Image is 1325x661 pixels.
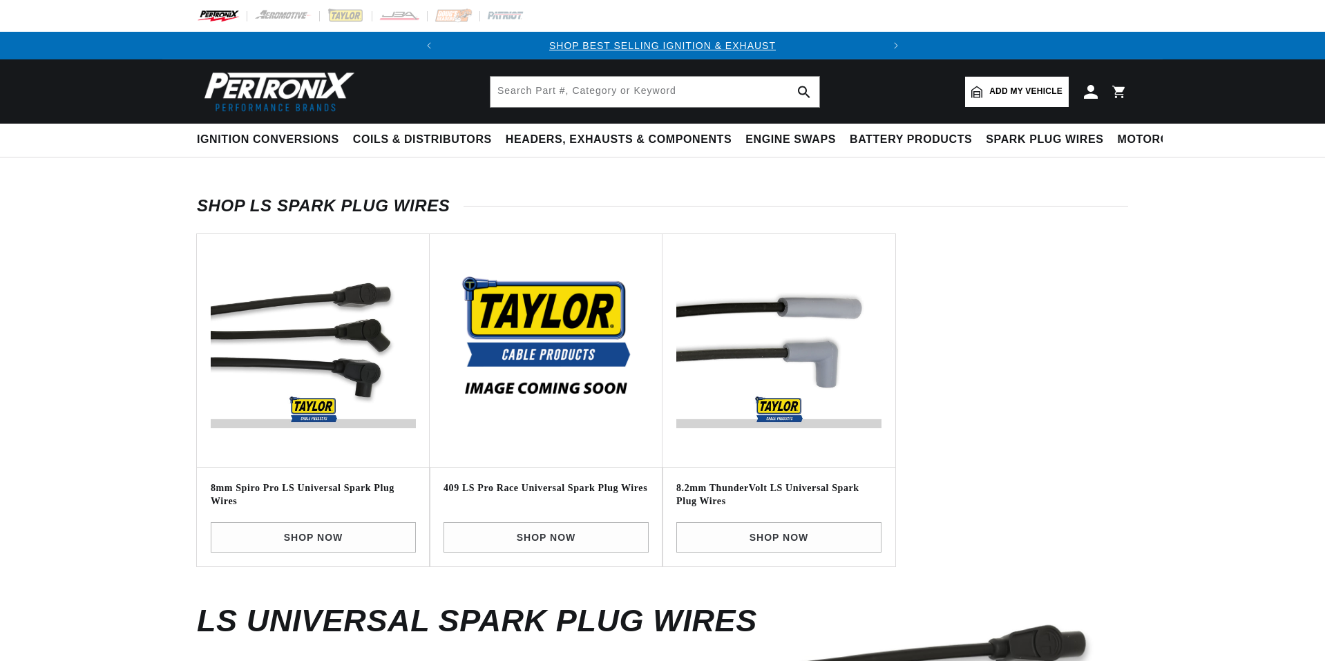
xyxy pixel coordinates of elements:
[197,234,1128,567] ul: Slider
[197,133,339,147] span: Ignition Conversions
[843,124,979,156] summary: Battery Products
[415,32,443,59] button: Translation missing: en.sections.announcements.previous_announcement
[346,124,499,156] summary: Coils & Distributors
[211,481,416,508] h3: 8mm Spiro Pro LS Universal Spark Plug Wires
[197,608,1128,634] h3: LS Universal Spark Plug Wires
[965,77,1069,107] a: Add my vehicle
[197,68,356,115] img: Pertronix
[745,133,836,147] span: Engine Swaps
[882,32,910,59] button: Translation missing: en.sections.announcements.next_announcement
[738,124,843,156] summary: Engine Swaps
[1111,124,1207,156] summary: Motorcycle
[211,522,416,553] a: SHOP NOW
[443,38,882,53] div: 1 of 2
[211,248,416,453] img: Taylor-LS-Wires-v1657049911106.jpg
[676,248,881,453] img: 83061-5-Taylor-Product-Website-v1657049969683.jpg
[162,32,1163,59] slideshow-component: Translation missing: en.sections.announcements.announcement_bar
[1118,133,1200,147] span: Motorcycle
[986,133,1103,147] span: Spark Plug Wires
[490,77,819,107] input: Search Part #, Category or Keyword
[979,124,1110,156] summary: Spark Plug Wires
[353,133,492,147] span: Coils & Distributors
[197,124,346,156] summary: Ignition Conversions
[444,522,649,553] a: SHOP NOW
[444,481,649,495] h3: 409 LS Pro Race Universal Spark Plug Wires
[676,481,881,508] h3: 8.2mm ThunderVolt LS Universal Spark Plug Wires
[549,40,776,51] a: SHOP BEST SELLING IGNITION & EXHAUST
[197,199,1128,213] h2: Shop LS Spark Plug Wires
[989,85,1062,98] span: Add my vehicle
[789,77,819,107] button: search button
[444,248,649,453] img: Image-Coming-Soon-v1657049945770.jpg
[443,38,882,53] div: Announcement
[499,124,738,156] summary: Headers, Exhausts & Components
[850,133,972,147] span: Battery Products
[676,522,881,553] a: SHOP NOW
[506,133,732,147] span: Headers, Exhausts & Components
